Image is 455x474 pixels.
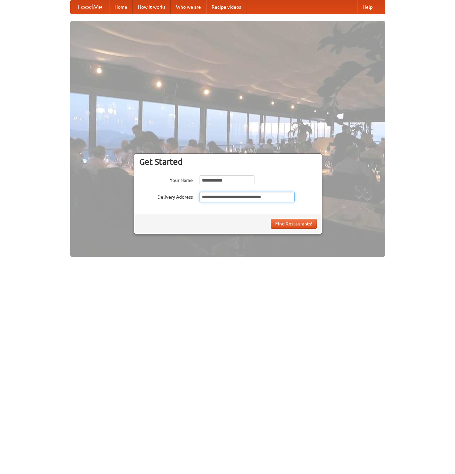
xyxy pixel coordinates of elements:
a: How it works [133,0,171,14]
h3: Get Started [139,157,317,167]
label: Your Name [139,175,193,184]
a: FoodMe [71,0,109,14]
a: Recipe videos [206,0,246,14]
label: Delivery Address [139,192,193,200]
a: Who we are [171,0,206,14]
a: Home [109,0,133,14]
button: Find Restaurants! [271,219,317,229]
a: Help [357,0,378,14]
